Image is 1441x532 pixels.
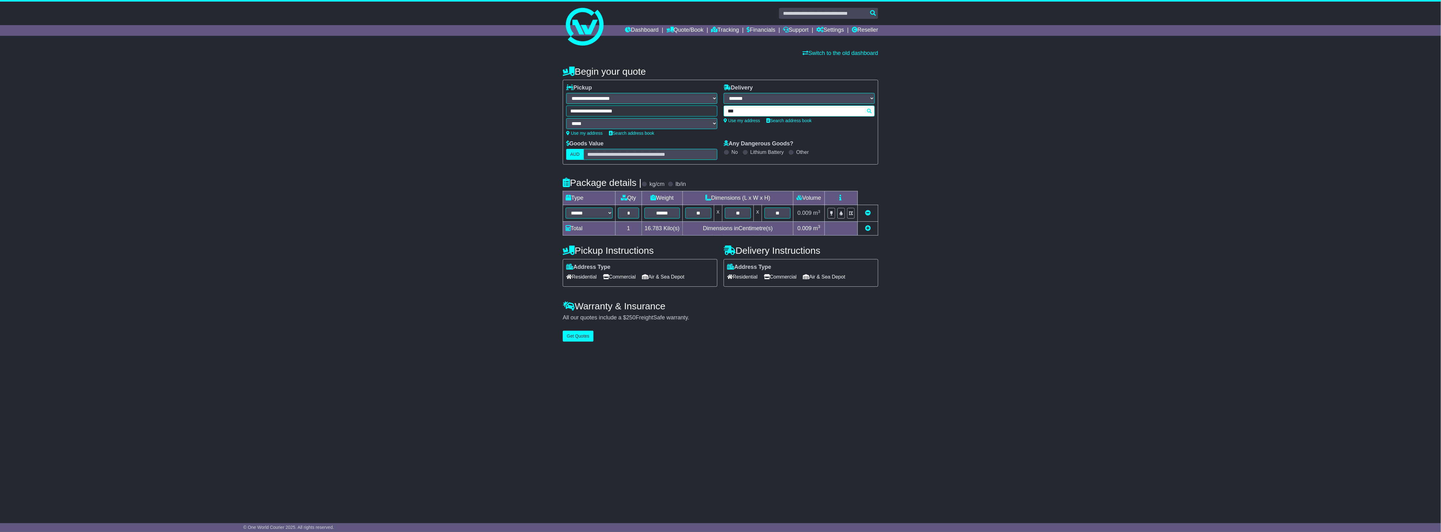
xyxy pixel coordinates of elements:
[711,25,739,36] a: Tracking
[566,149,584,160] label: AUD
[803,272,846,282] span: Air & Sea Depot
[603,272,636,282] span: Commercial
[566,131,603,136] a: Use my address
[750,149,784,155] label: Lithium Battery
[626,314,636,321] span: 250
[816,25,844,36] a: Settings
[727,272,758,282] span: Residential
[796,149,809,155] label: Other
[766,118,812,123] a: Search address book
[616,191,642,205] td: Qty
[865,210,871,216] a: Remove this item
[642,272,685,282] span: Air & Sea Depot
[566,264,611,271] label: Address Type
[731,149,738,155] label: No
[813,225,820,231] span: m
[803,50,878,56] a: Switch to the old dashboard
[818,224,820,229] sup: 3
[566,84,592,91] label: Pickup
[642,221,682,235] td: Kilo(s)
[563,221,616,235] td: Total
[566,272,597,282] span: Residential
[852,25,878,36] a: Reseller
[243,525,334,530] span: © One World Courier 2025. All rights reserved.
[676,181,686,188] label: lb/in
[625,25,659,36] a: Dashboard
[753,205,762,222] td: x
[724,84,753,91] label: Delivery
[865,225,871,231] a: Add new item
[724,245,878,256] h4: Delivery Instructions
[563,301,878,311] h4: Warranty & Insurance
[563,331,594,342] button: Get Quotes
[616,221,642,235] td: 1
[609,131,654,136] a: Search address book
[724,118,760,123] a: Use my address
[666,25,704,36] a: Quote/Book
[727,264,771,271] label: Address Type
[793,191,825,205] td: Volume
[563,245,717,256] h4: Pickup Instructions
[783,25,808,36] a: Support
[682,221,793,235] td: Dimensions in Centimetre(s)
[724,140,793,147] label: Any Dangerous Goods?
[818,209,820,214] sup: 3
[563,66,878,77] h4: Begin your quote
[682,191,793,205] td: Dimensions (L x W x H)
[764,272,797,282] span: Commercial
[642,191,682,205] td: Weight
[563,177,642,188] h4: Package details |
[563,191,616,205] td: Type
[563,314,878,321] div: All our quotes include a $ FreightSafe warranty.
[813,210,820,216] span: m
[724,106,875,117] typeahead: Please provide city
[714,205,722,222] td: x
[797,210,812,216] span: 0.009
[649,181,665,188] label: kg/cm
[747,25,775,36] a: Financials
[797,225,812,231] span: 0.009
[566,140,604,147] label: Goods Value
[645,225,662,231] span: 16.783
